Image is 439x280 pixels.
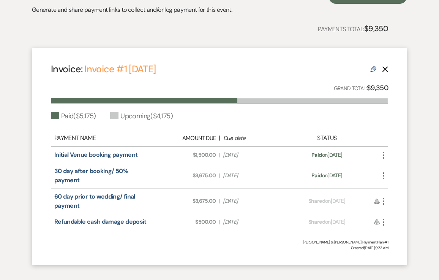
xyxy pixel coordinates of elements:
div: Status [286,134,368,143]
p: Generate and share payment links to collect and/or log payment for this event. [32,5,232,15]
a: Refundable cash damage deposit [54,218,147,226]
span: Created: [DATE] 9:23 AM [51,245,388,251]
span: $3,675.00 [158,172,216,180]
div: Payment Name [54,134,153,143]
div: Due date [223,134,282,143]
div: on [DATE] [286,172,368,180]
div: | [153,134,286,143]
a: 60 day prior to wedding/ final payment [54,192,135,210]
span: | [219,197,220,205]
span: $3,675.00 [158,197,216,205]
span: [DATE] [223,151,281,159]
p: Payments Total: [318,22,388,35]
div: Amount Due [157,134,216,143]
strong: $9,350 [364,24,388,33]
span: [DATE] [223,172,281,180]
div: Upcoming ( $4,175 ) [110,111,173,121]
span: | [219,151,220,159]
div: [PERSON_NAME] & [PERSON_NAME] Payment Plan #1 [51,239,388,245]
div: on [DATE] [286,197,368,205]
strong: $9,350 [367,83,388,92]
span: Shared [308,218,325,225]
span: $500.00 [158,218,216,226]
div: on [DATE] [286,151,368,159]
div: on [DATE] [286,218,368,226]
span: $1,500.00 [158,151,216,159]
a: Invoice #1 [DATE] [84,63,156,75]
div: Paid ( $5,175 ) [51,111,96,121]
span: | [219,172,220,180]
span: [DATE] [223,218,281,226]
span: Paid [311,172,322,179]
a: Initial Venue booking payment [54,151,137,159]
span: Shared [308,197,325,204]
a: 30 day after booking/ 50% payment [54,167,128,184]
span: | [219,218,220,226]
span: Paid [311,151,322,158]
p: Grand Total: [334,83,388,94]
h4: Invoice: [51,62,156,76]
span: [DATE] [223,197,281,205]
